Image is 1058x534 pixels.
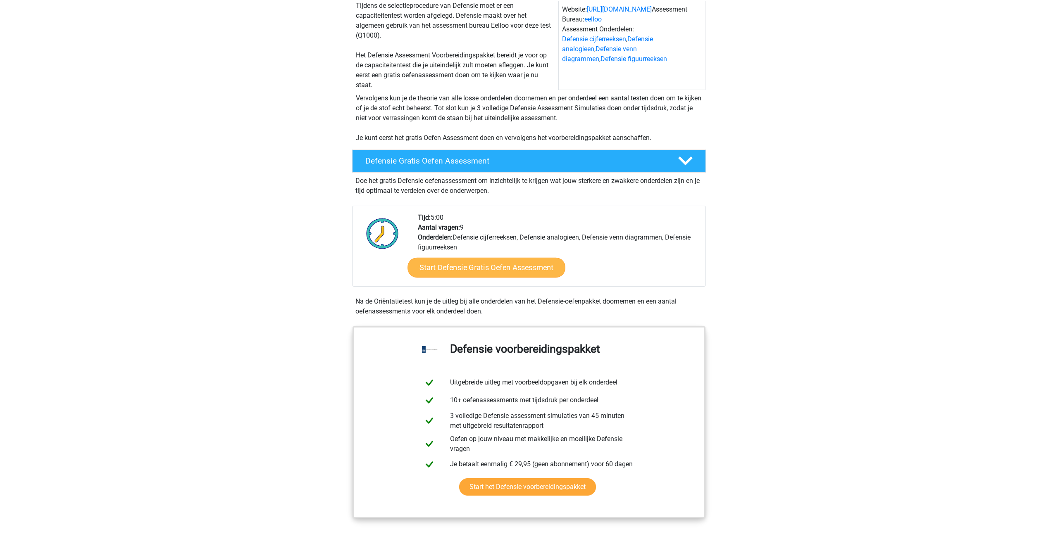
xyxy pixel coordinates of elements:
div: Tijdens de selectieprocedure van Defensie moet er een capaciteitentest worden afgelegd. Defensie ... [353,1,558,90]
a: Defensie cijferreeksen [562,35,626,43]
div: Na de Oriëntatietest kun je de uitleg bij alle onderdelen van het Defensie-oefenpakket doornemen ... [352,297,706,316]
a: Defensie figuurreeksen [600,55,667,63]
b: Aantal vragen: [418,223,460,231]
a: Defensie Gratis Oefen Assessment [349,150,709,173]
div: Website: Assessment Bureau: Assessment Onderdelen: , , , [558,1,705,90]
a: Start het Defensie voorbereidingspakket [459,478,596,496]
div: 5:00 9 Defensie cijferreeksen, Defensie analogieen, Defensie venn diagrammen, Defensie figuurreeksen [412,213,705,286]
a: Start Defensie Gratis Oefen Assessment [407,258,565,278]
a: eelloo [584,15,602,23]
a: Defensie analogieen [562,35,653,53]
a: [URL][DOMAIN_NAME] [587,5,652,13]
img: Klok [362,213,403,254]
div: Doe het gratis Defensie oefenassessment om inzichtelijk te krijgen wat jouw sterkere en zwakkere ... [352,173,706,196]
b: Tijd: [418,214,431,221]
a: Defensie venn diagrammen [562,45,637,63]
h4: Defensie Gratis Oefen Assessment [365,156,665,166]
b: Onderdelen: [418,233,453,241]
div: Vervolgens kun je de theorie van alle losse onderdelen doornemen en per onderdeel een aantal test... [353,93,705,143]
